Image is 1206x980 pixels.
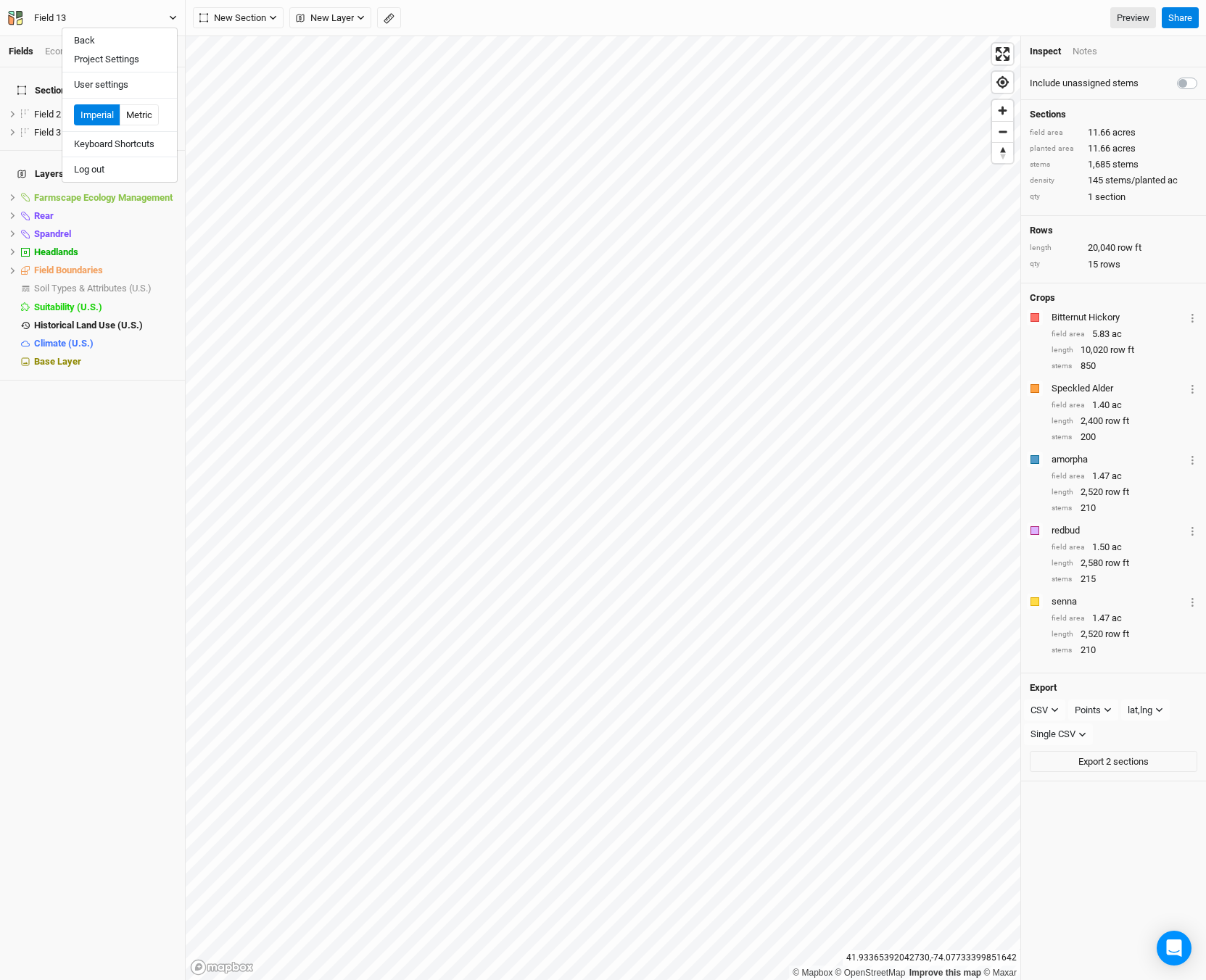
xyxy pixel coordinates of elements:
div: Farmscape Ecology Management [34,192,176,204]
button: User settings [62,75,177,94]
div: Single CSV [1031,727,1075,742]
button: Shortcut: M [377,7,401,29]
span: Spandrel [34,228,71,239]
span: Headlands [34,246,78,257]
button: Single CSV [1024,723,1093,745]
span: row ft [1105,415,1129,428]
span: acres [1112,142,1136,155]
div: stems [1052,645,1073,656]
div: 41.93365392042730 , -74.07733399851642 [843,950,1020,966]
button: Imperial [74,104,120,126]
div: stems [1052,361,1073,372]
button: Crop Usage [1188,380,1197,396]
h4: Layers [9,159,176,188]
h4: Crops [1030,292,1055,304]
span: Farmscape Ecology Management [34,192,173,203]
div: 1.47 [1052,612,1197,625]
div: 2,520 [1052,628,1197,641]
div: senna [1052,595,1185,608]
div: length [1052,345,1073,356]
div: density [1030,175,1081,186]
button: CSV [1024,699,1065,721]
a: Fields [9,46,33,57]
h4: Sections [1030,109,1197,120]
button: Keyboard Shortcuts [62,135,177,154]
button: Find my location [992,72,1013,93]
div: length [1052,629,1073,640]
div: 1.50 [1052,541,1197,554]
span: section [1095,191,1126,204]
a: Improve this map [909,968,981,978]
label: Include unassigned stems [1030,77,1139,90]
div: 2,580 [1052,557,1197,570]
div: 210 [1052,644,1197,657]
span: Suitability (U.S.) [34,302,102,312]
div: 210 [1052,502,1197,515]
span: ac [1112,328,1122,341]
div: Base Layer [34,356,176,367]
div: Open Intercom Messenger [1157,931,1191,966]
div: length [1052,416,1073,427]
span: Historical Land Use (U.S.) [34,320,143,331]
div: Speckled Alder [1052,382,1185,395]
button: Project Settings [62,50,177,69]
div: field area [1052,471,1085,482]
button: Zoom in [992,100,1013,121]
div: 20,040 [1030,241,1197,254]
button: Metric [120,104,159,126]
button: Zoom out [992,121,1013,142]
span: New Layer [296,11,354,25]
a: Mapbox logo [190,959,254,976]
button: Crop Usage [1188,451,1197,468]
div: length [1052,487,1073,498]
button: Log out [62,160,177,179]
span: stems/planted ac [1105,174,1178,187]
div: field area [1052,542,1085,553]
span: Rear [34,210,54,221]
div: stems [1052,432,1073,443]
a: OpenStreetMap [835,968,906,978]
span: Sections [17,85,71,96]
div: planted area [1030,144,1081,154]
div: Field 13 [34,11,66,25]
div: Historical Land Use (U.S.) [34,320,176,331]
div: qty [1030,259,1081,270]
span: acres [1112,126,1136,139]
button: Export 2 sections [1030,751,1197,773]
div: 11.66 [1030,126,1197,139]
a: Mapbox [793,968,833,978]
div: 1 [1030,191,1197,204]
div: 11.66 [1030,142,1197,155]
span: Field Boundaries [34,265,103,275]
div: stems [1052,503,1073,514]
div: field area [1052,329,1085,340]
canvas: Map [186,36,1020,980]
div: Soil Types & Attributes (U.S.) [34,283,176,294]
button: Crop Usage [1188,309,1197,325]
div: 2,520 [1052,486,1197,499]
button: Reset bearing to north [992,142,1013,163]
div: qty [1030,191,1081,202]
span: row ft [1105,557,1129,570]
span: Base Layer [34,356,81,367]
div: Inspect [1030,45,1061,58]
span: ac [1112,399,1122,412]
span: New Section [199,11,266,25]
div: Points [1075,703,1101,718]
button: lat,lng [1121,699,1170,721]
button: Back [62,31,177,50]
div: Headlands [34,246,176,258]
h4: Rows [1030,225,1197,236]
div: 200 [1052,431,1197,444]
button: Enter fullscreen [992,43,1013,65]
span: ac [1112,541,1122,554]
div: Suitability (U.S.) [34,302,176,313]
span: ac [1112,470,1122,483]
div: 15 [1030,258,1197,271]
